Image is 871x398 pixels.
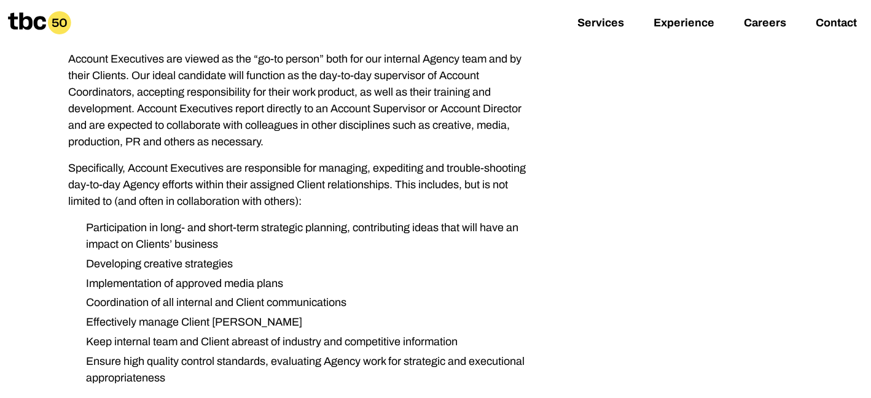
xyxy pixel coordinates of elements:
[76,314,540,331] li: Effectively manage Client [PERSON_NAME]
[76,275,540,292] li: Implementation of approved media plans
[577,17,624,31] a: Services
[76,256,540,272] li: Developing creative strategies
[76,220,540,253] li: Participation in long- and short-term strategic planning, contributing ideas that will have an im...
[68,160,540,210] p: Specifically, Account Executives are responsible for managing, expediting and trouble-shooting da...
[76,334,540,350] li: Keep internal team and Client abreast of industry and competitive information
[68,51,540,150] p: Account Executives are viewed as the “go-to person” both for our internal Agency team and by thei...
[816,17,857,31] a: Contact
[654,17,714,31] a: Experience
[76,294,540,311] li: Coordination of all internal and Client communications
[76,353,540,386] li: Ensure high quality control standards, evaluating Agency work for strategic and executional appro...
[744,17,786,31] a: Careers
